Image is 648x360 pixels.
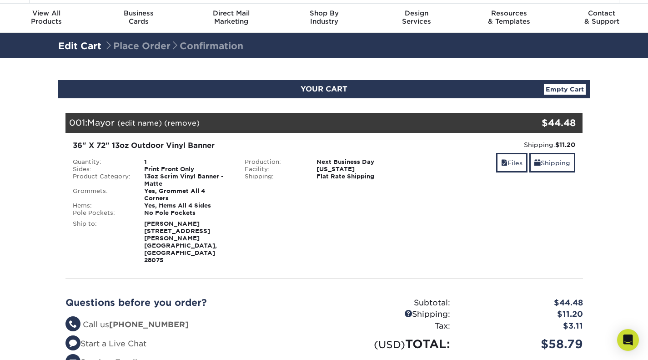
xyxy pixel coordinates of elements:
div: Flat Rate Shipping [310,173,410,180]
a: Files [496,153,527,172]
div: 36" X 72" 13oz Outdoor Vinyl Banner [73,140,403,151]
div: Hems: [66,202,138,209]
div: $44.48 [497,116,576,130]
div: Subtotal: [324,297,457,309]
div: [US_STATE] [310,166,410,173]
div: Facility: [238,166,310,173]
strong: $11.20 [555,141,575,148]
div: Shipping: [324,309,457,320]
div: Production: [238,158,310,166]
span: YOUR CART [301,85,347,93]
span: Shop By [278,9,371,17]
a: Shipping [529,153,575,172]
span: Mayor [87,117,115,127]
div: TOTAL: [324,335,457,353]
div: $44.48 [457,297,590,309]
div: Shipping: [238,173,310,180]
div: Print Front Only [137,166,238,173]
a: BusinessCards [93,4,186,33]
div: Yes, Grommet All 4 Corners [137,188,238,202]
strong: [PERSON_NAME] [STREET_ADDRESS][PERSON_NAME] [GEOGRAPHIC_DATA], [GEOGRAPHIC_DATA] 28075 [144,220,217,264]
a: Start a Live Chat [65,339,146,348]
div: Yes, Hems All 4 Sides [137,202,238,209]
li: Call us [65,319,317,331]
div: & Templates [463,9,556,25]
span: Design [370,9,463,17]
a: DesignServices [370,4,463,33]
div: $58.79 [457,335,590,353]
a: Empty Cart [544,84,586,95]
div: Services [370,9,463,25]
a: (remove) [164,119,200,127]
div: Next Business Day [310,158,410,166]
a: Direct MailMarketing [185,4,278,33]
div: Grommets: [66,188,138,202]
strong: [PHONE_NUMBER] [109,320,189,329]
div: Quantity: [66,158,138,166]
div: Marketing [185,9,278,25]
a: Edit Cart [58,41,101,51]
div: Open Intercom Messenger [617,329,639,351]
span: shipping [534,159,541,167]
span: Resources [463,9,556,17]
span: Business [93,9,186,17]
div: $3.11 [457,320,590,332]
a: Resources& Templates [463,4,556,33]
div: Shipping: [417,140,576,149]
div: Product Category: [66,173,138,188]
div: No Pole Pockets [137,209,238,217]
div: Ship to: [66,220,138,264]
div: Industry [278,9,371,25]
div: 13oz Scrim Vinyl Banner - Matte [137,173,238,188]
div: Pole Pockets: [66,209,138,217]
small: (USD) [374,339,405,350]
div: Cards [93,9,186,25]
h2: Questions before you order? [65,297,317,308]
div: 001: [65,113,497,133]
span: Direct Mail [185,9,278,17]
span: files [501,159,507,167]
span: Place Order Confirmation [104,41,243,51]
div: Sides: [66,166,138,173]
div: Tax: [324,320,457,332]
div: & Support [555,9,648,25]
a: Contact& Support [555,4,648,33]
a: (edit name) [117,119,162,127]
div: $11.20 [457,309,590,320]
div: 1 [137,158,238,166]
a: Shop ByIndustry [278,4,371,33]
span: Contact [555,9,648,17]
